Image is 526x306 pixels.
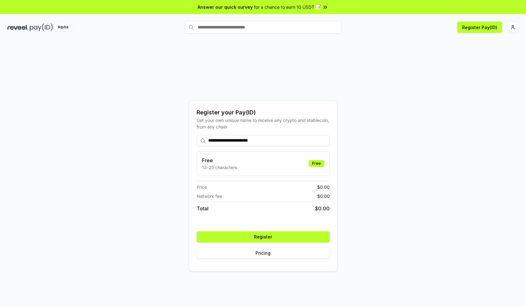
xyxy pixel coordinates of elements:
span: Answer our quick survey [198,4,253,10]
div: Register your Pay(ID) [197,108,330,117]
span: $ 0.00 [315,205,330,212]
button: Register [197,231,330,243]
button: Register Pay(ID) [457,22,502,33]
span: for a chance to earn 10 USDT 📝 [254,4,321,10]
span: Network fee [197,193,222,199]
p: 13-25 characters [202,164,237,171]
div: Free [309,160,324,167]
div: Get your own unique name to receive any crypto and stablecoin, from any chain [197,117,330,130]
h3: Free [202,157,237,164]
span: $ 0.00 [317,193,330,199]
img: reveel_dark [8,23,28,31]
span: $ 0.00 [317,184,330,190]
span: Price [197,184,207,190]
button: Pricing [197,248,330,259]
img: pay_id [30,23,53,31]
span: Total [197,205,209,212]
div: Alpha [54,23,72,31]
